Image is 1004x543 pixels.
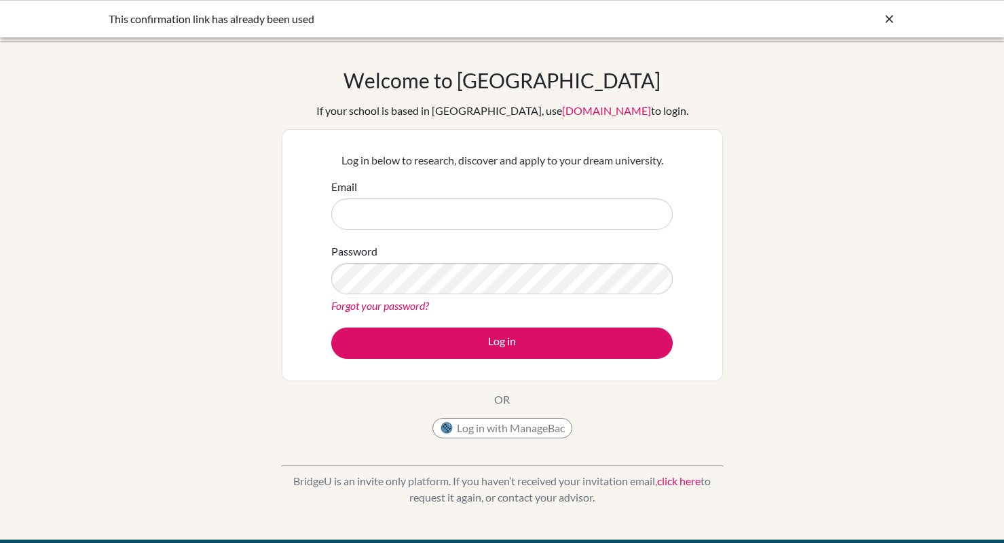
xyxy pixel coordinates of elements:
[432,418,572,438] button: Log in with ManageBac
[331,152,673,169] p: Log in below to research, discover and apply to your dream university.
[331,243,377,260] label: Password
[109,11,692,27] div: This confirmation link has already been used
[282,473,723,506] p: BridgeU is an invite only platform. If you haven’t received your invitation email, to request it ...
[562,104,651,117] a: [DOMAIN_NAME]
[331,328,673,359] button: Log in
[657,474,701,487] a: click here
[494,391,510,408] p: OR
[331,179,357,195] label: Email
[331,299,429,312] a: Forgot your password?
[343,68,661,92] h1: Welcome to [GEOGRAPHIC_DATA]
[316,103,688,119] div: If your school is based in [GEOGRAPHIC_DATA], use to login.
